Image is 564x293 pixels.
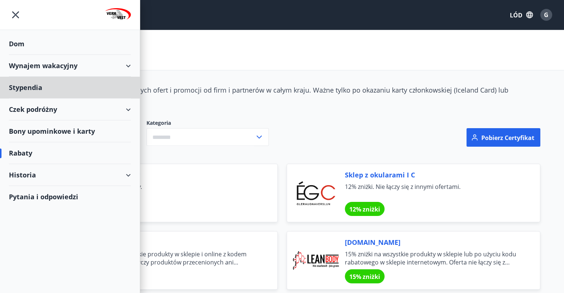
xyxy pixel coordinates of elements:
[349,205,380,213] font: 12% zniżki
[9,39,24,48] font: Dom
[24,86,508,104] font: Członkowie mogą korzystać ze świetnych ofert i promocji od firm i partnerów w całym kraju. Ważne ...
[9,127,95,136] font: Bony upominkowe i karty
[82,250,247,283] font: 15% zniżki na wszystkie produkty w sklepie i online z kodem rabatowym. Nie dotyczy produktów prze...
[9,105,57,114] font: Czek podróżny
[345,170,415,179] font: Sklep z okularami I C
[345,238,400,247] font: [DOMAIN_NAME]
[510,11,522,19] font: LÓD
[544,11,548,19] font: G
[9,192,78,201] font: Pytania i odpowiedzi
[105,8,131,23] img: logo_związku
[9,61,77,70] font: Wynajem wakacyjny
[345,183,461,191] font: 12% zniżki. Nie łączy się z innymi ofertami.
[349,273,380,281] font: 15% zniżki
[9,170,36,179] font: Historia
[466,128,540,147] button: Pobierz certyfikat
[9,8,22,21] button: menu
[9,83,42,92] font: Stypendia
[9,149,32,157] font: Rabaty
[146,119,171,126] font: Kategoria
[481,134,534,142] font: Pobierz certyfikat
[537,6,555,24] button: G
[345,250,516,274] font: 15% zniżki na wszystkie produkty w sklepie lub po użyciu kodu rabatowego w sklepie internetowym. ...
[507,8,536,22] button: LÓD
